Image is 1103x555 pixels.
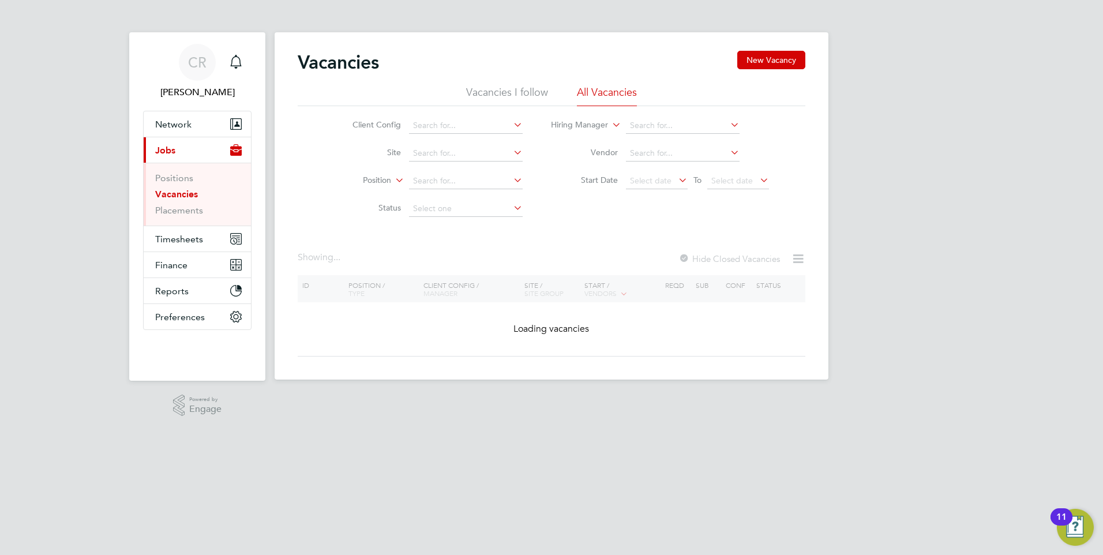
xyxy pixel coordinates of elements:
button: New Vacancy [737,51,805,69]
button: Reports [144,278,251,303]
a: Positions [155,172,193,183]
div: Showing [298,252,343,264]
li: All Vacancies [577,85,637,106]
button: Open Resource Center, 11 new notifications [1057,509,1094,546]
span: Powered by [189,395,222,404]
span: Timesheets [155,234,203,245]
span: To [690,172,705,187]
input: Search for... [626,118,740,134]
span: Preferences [155,312,205,322]
a: Go to home page [143,342,252,360]
nav: Main navigation [129,32,265,381]
span: Select date [711,175,753,186]
div: 11 [1056,517,1067,532]
label: Site [335,147,401,157]
button: Jobs [144,137,251,163]
a: CR[PERSON_NAME] [143,44,252,99]
label: Hide Closed Vacancies [678,253,780,264]
input: Search for... [409,173,523,189]
h2: Vacancies [298,51,379,74]
button: Finance [144,252,251,277]
input: Select one [409,201,523,217]
span: Jobs [155,145,175,156]
span: CR [188,55,207,70]
a: Powered byEngage [173,395,222,417]
a: Vacancies [155,189,198,200]
li: Vacancies I follow [466,85,548,106]
span: Finance [155,260,187,271]
span: Catherine Rowland [143,85,252,99]
input: Search for... [409,118,523,134]
input: Search for... [626,145,740,162]
label: Client Config [335,119,401,130]
label: Position [325,175,391,186]
button: Preferences [144,304,251,329]
div: Jobs [144,163,251,226]
input: Search for... [409,145,523,162]
span: Select date [630,175,671,186]
span: Engage [189,404,222,414]
label: Hiring Manager [542,119,608,131]
label: Status [335,202,401,213]
span: Reports [155,286,189,297]
button: Timesheets [144,226,251,252]
button: Network [144,111,251,137]
a: Placements [155,205,203,216]
label: Start Date [551,175,618,185]
label: Vendor [551,147,618,157]
img: fastbook-logo-retina.png [144,342,252,360]
span: ... [333,252,340,263]
span: Network [155,119,192,130]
